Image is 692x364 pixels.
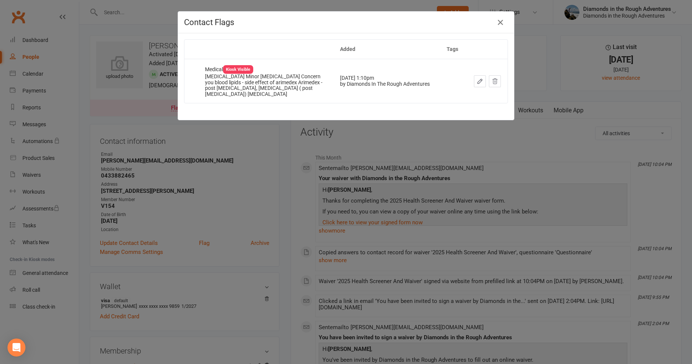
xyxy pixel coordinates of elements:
[184,18,508,27] h4: Contact Flags
[489,75,501,87] button: Dismiss this flag
[333,40,440,59] th: Added
[494,16,506,28] button: Close
[205,74,327,97] div: [MEDICAL_DATA] Minor [MEDICAL_DATA] Concern you blood lipids - side effect of arimedex Arimedex -...
[223,65,253,74] div: Kiosk Visible
[205,66,253,72] span: Medical
[333,59,440,103] td: [DATE] 1:10pm by Diamonds In The Rough Adventures
[440,40,466,59] th: Tags
[7,339,25,357] div: Open Intercom Messenger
